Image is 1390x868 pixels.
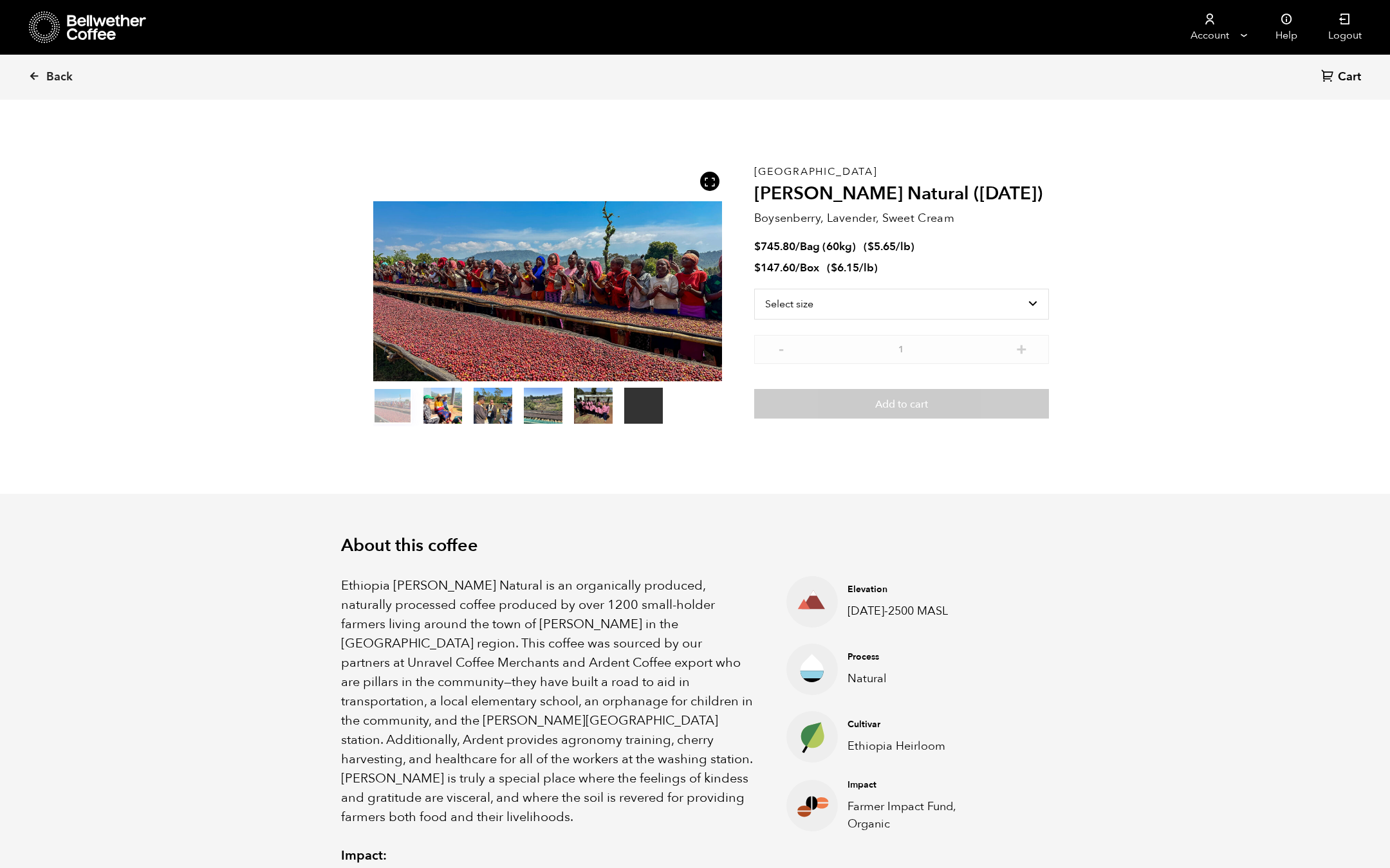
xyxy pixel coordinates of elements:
span: ( ) [827,260,878,275]
strong: Impact: [341,847,387,864]
h4: Cultivar [848,718,991,731]
bdi: 5.65 [867,239,896,254]
button: - [774,341,790,354]
span: Cart [1338,69,1361,85]
bdi: 6.15 [831,260,859,275]
span: ( ) [864,239,914,254]
button: + [1014,341,1030,354]
p: [DATE]-2500 MASL [848,602,991,620]
a: Cart [1321,69,1364,86]
p: Farmer Impact Fund, Organic [848,798,991,833]
span: $ [867,239,874,254]
p: Natural [848,670,991,687]
p: Ethiopia Heirloom [848,737,991,755]
h4: Elevation [848,583,991,596]
h2: About this coffee [341,536,1049,556]
span: $ [831,260,837,275]
span: Back [46,69,73,85]
span: Box [800,260,819,275]
h2: [PERSON_NAME] Natural ([DATE]) [754,183,1049,205]
span: / [795,260,800,275]
span: /lb [859,260,874,275]
button: Add to cart [754,389,1049,419]
bdi: 745.80 [754,239,795,254]
span: Bag (60kg) [800,239,856,254]
h4: Process [848,651,991,664]
h4: Impact [848,779,991,791]
span: /lb [896,239,911,254]
p: Ethiopia [PERSON_NAME] Natural is an organically produced, naturally processed coffee produced by... [341,576,754,827]
span: $ [754,239,761,254]
video: Your browser does not support the video tag. [624,388,663,424]
bdi: 147.60 [754,260,795,275]
p: Boysenberry, Lavender, Sweet Cream [754,210,1049,227]
span: / [795,239,800,254]
span: $ [754,260,761,275]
